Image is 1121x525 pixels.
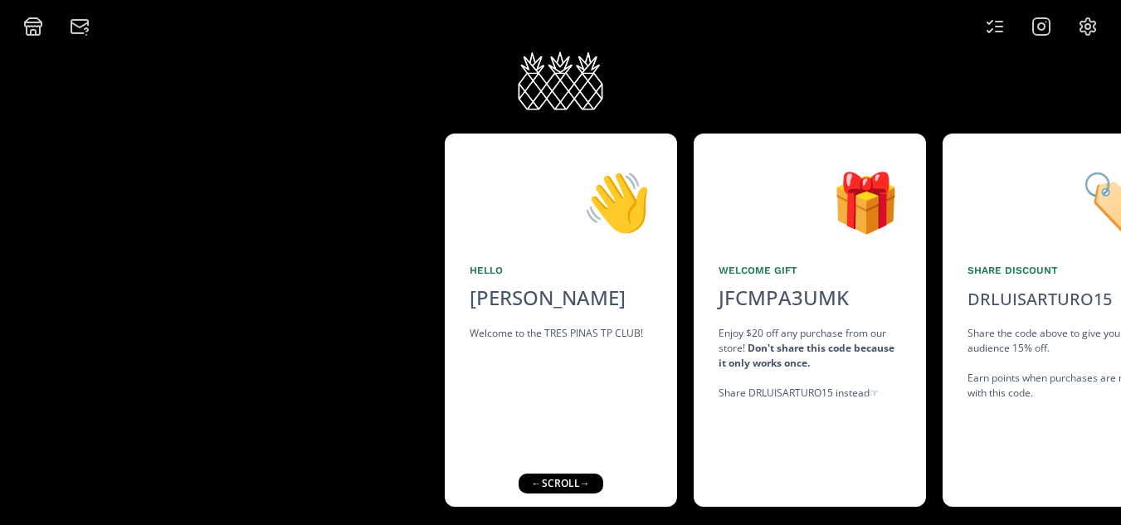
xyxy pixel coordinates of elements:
div: 🎁 [719,158,901,243]
div: Hello [470,263,652,278]
div: Welcome Gift [719,263,901,278]
div: ← scroll → [519,474,603,493]
div: Welcome to the TRES PINAS TP CLUB! [470,326,652,341]
img: xFRsjASRRnqF [515,50,606,112]
div: DRLUISARTURO15 [967,287,1112,312]
strong: Don't share this code because it only works once. [719,341,894,370]
div: JFCMPA3UMK [709,283,859,313]
div: Enjoy $20 off any purchase from our store! Share DRLUISARTURO15 instead ☞ [719,326,901,401]
div: 👋 [470,158,652,243]
div: [PERSON_NAME] [470,283,652,313]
